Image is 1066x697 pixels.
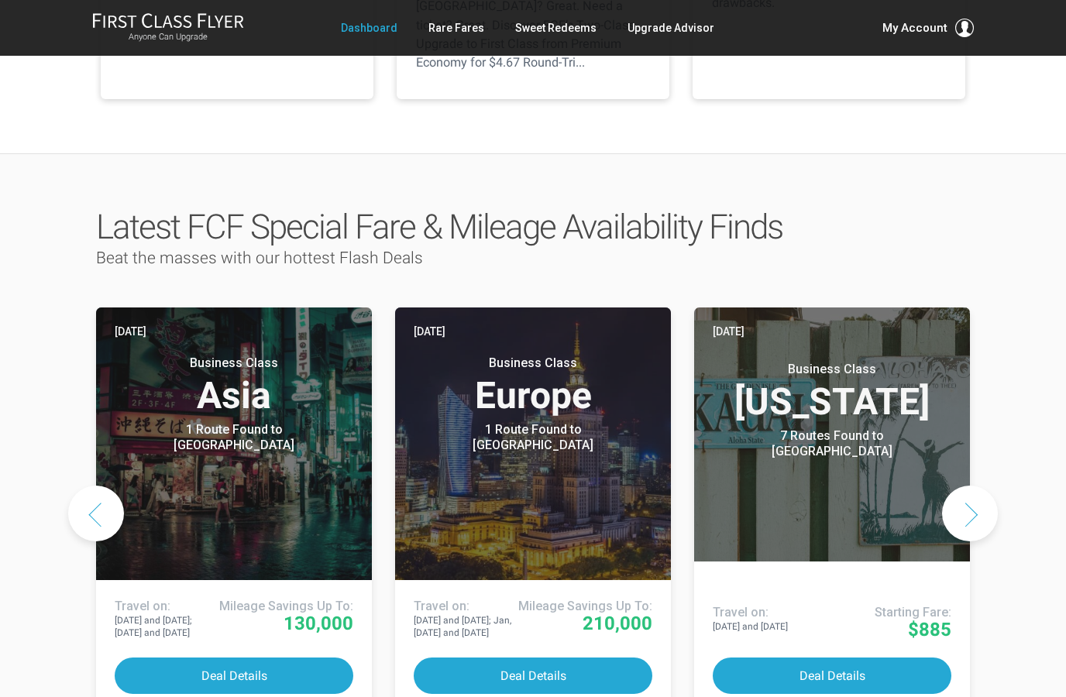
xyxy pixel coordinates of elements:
button: Deal Details [713,658,951,694]
button: Next slide [942,486,998,541]
h3: Asia [115,355,353,414]
button: Deal Details [115,658,353,694]
div: 1 Route Found to [GEOGRAPHIC_DATA] [137,422,331,453]
button: Deal Details [414,658,652,694]
button: My Account [882,19,974,37]
a: Dashboard [341,14,397,42]
h3: Europe [414,355,652,414]
a: Rare Fares [428,14,484,42]
time: [DATE] [115,323,146,340]
button: Previous slide [68,486,124,541]
a: First Class FlyerAnyone Can Upgrade [92,12,244,43]
small: Business Class [436,355,630,371]
span: Latest FCF Special Fare & Mileage Availability Finds [96,207,782,247]
div: 1 Route Found to [GEOGRAPHIC_DATA] [436,422,630,453]
time: [DATE] [414,323,445,340]
small: Business Class [137,355,331,371]
time: [DATE] [713,323,744,340]
a: Sweet Redeems [515,14,597,42]
span: Beat the masses with our hottest Flash Deals [96,249,423,267]
small: Business Class [735,362,929,377]
a: Upgrade Advisor [628,14,714,42]
img: First Class Flyer [92,12,244,29]
span: My Account [882,19,947,37]
h3: [US_STATE] [713,362,951,421]
small: Anyone Can Upgrade [92,32,244,43]
div: 7 Routes Found to [GEOGRAPHIC_DATA] [735,428,929,459]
